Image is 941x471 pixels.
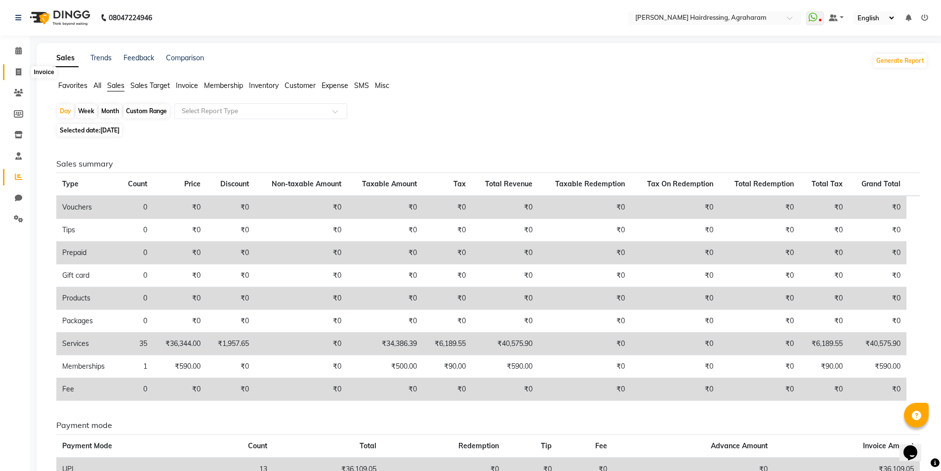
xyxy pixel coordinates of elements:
td: ₹0 [255,196,347,219]
td: ₹0 [255,287,347,310]
div: Month [99,104,122,118]
span: Total [360,441,376,450]
td: ₹590.00 [153,355,206,378]
td: ₹0 [255,378,347,401]
span: Count [128,179,147,188]
td: ₹0 [255,355,347,378]
td: ₹0 [538,310,631,333]
td: Tips [56,219,118,242]
td: 0 [118,310,153,333]
td: ₹90.00 [800,355,849,378]
span: Sales [107,81,124,90]
td: ₹0 [849,378,906,401]
td: ₹0 [206,355,255,378]
span: Discount [220,179,249,188]
td: ₹0 [849,310,906,333]
td: Fee [56,378,118,401]
td: ₹0 [153,242,206,264]
td: ₹0 [206,264,255,287]
h6: Sales summary [56,159,920,169]
td: ₹590.00 [849,355,906,378]
td: Gift card [56,264,118,287]
td: ₹0 [423,287,472,310]
span: Taxable Redemption [555,179,625,188]
td: ₹0 [255,219,347,242]
td: ₹0 [255,310,347,333]
a: Feedback [123,53,154,62]
td: ₹0 [719,242,800,264]
td: ₹0 [206,196,255,219]
td: ₹6,189.55 [423,333,472,355]
td: ₹0 [423,219,472,242]
td: ₹0 [631,355,719,378]
span: Favorites [58,81,87,90]
td: 1 [118,355,153,378]
td: ₹0 [153,310,206,333]
span: Count [248,441,267,450]
iframe: chat widget [900,431,931,461]
td: ₹0 [153,264,206,287]
span: Total Redemption [735,179,794,188]
td: ₹0 [631,287,719,310]
td: ₹6,189.55 [800,333,849,355]
span: Sales Target [130,81,170,90]
td: ₹0 [631,219,719,242]
td: ₹0 [538,378,631,401]
td: ₹1,957.65 [206,333,255,355]
td: ₹0 [631,196,719,219]
td: ₹0 [538,242,631,264]
span: Taxable Amount [362,179,417,188]
span: Membership [204,81,243,90]
span: Misc [375,81,389,90]
td: 0 [118,378,153,401]
td: 35 [118,333,153,355]
td: ₹0 [347,219,423,242]
td: ₹0 [347,287,423,310]
td: ₹0 [347,378,423,401]
td: ₹0 [347,196,423,219]
td: ₹0 [423,378,472,401]
td: ₹0 [255,264,347,287]
td: ₹34,386.39 [347,333,423,355]
span: Invoice Amount [863,441,914,450]
td: ₹0 [719,196,800,219]
span: Total Revenue [485,179,532,188]
span: Payment Mode [62,441,112,450]
span: Advance Amount [711,441,768,450]
td: ₹0 [631,333,719,355]
td: ₹0 [472,219,539,242]
td: ₹0 [538,219,631,242]
button: Generate Report [874,54,927,68]
td: ₹0 [849,196,906,219]
td: 0 [118,196,153,219]
td: ₹590.00 [472,355,539,378]
td: ₹0 [472,196,539,219]
td: Packages [56,310,118,333]
td: ₹0 [206,219,255,242]
td: ₹0 [472,242,539,264]
td: ₹0 [719,355,800,378]
td: Vouchers [56,196,118,219]
td: ₹0 [206,287,255,310]
td: 0 [118,242,153,264]
span: Inventory [249,81,279,90]
td: ₹500.00 [347,355,423,378]
span: Tax On Redemption [647,179,713,188]
td: ₹0 [472,287,539,310]
td: ₹0 [538,264,631,287]
td: ₹0 [347,242,423,264]
td: ₹0 [800,196,849,219]
td: ₹0 [800,242,849,264]
span: Type [62,179,79,188]
td: ₹0 [423,196,472,219]
span: Price [184,179,201,188]
td: ₹0 [538,196,631,219]
td: ₹0 [631,264,719,287]
td: ₹0 [538,333,631,355]
b: 08047224946 [109,4,152,32]
div: Week [76,104,97,118]
td: ₹0 [631,242,719,264]
span: Grand Total [861,179,900,188]
td: ₹40,575.90 [472,333,539,355]
td: ₹0 [206,378,255,401]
